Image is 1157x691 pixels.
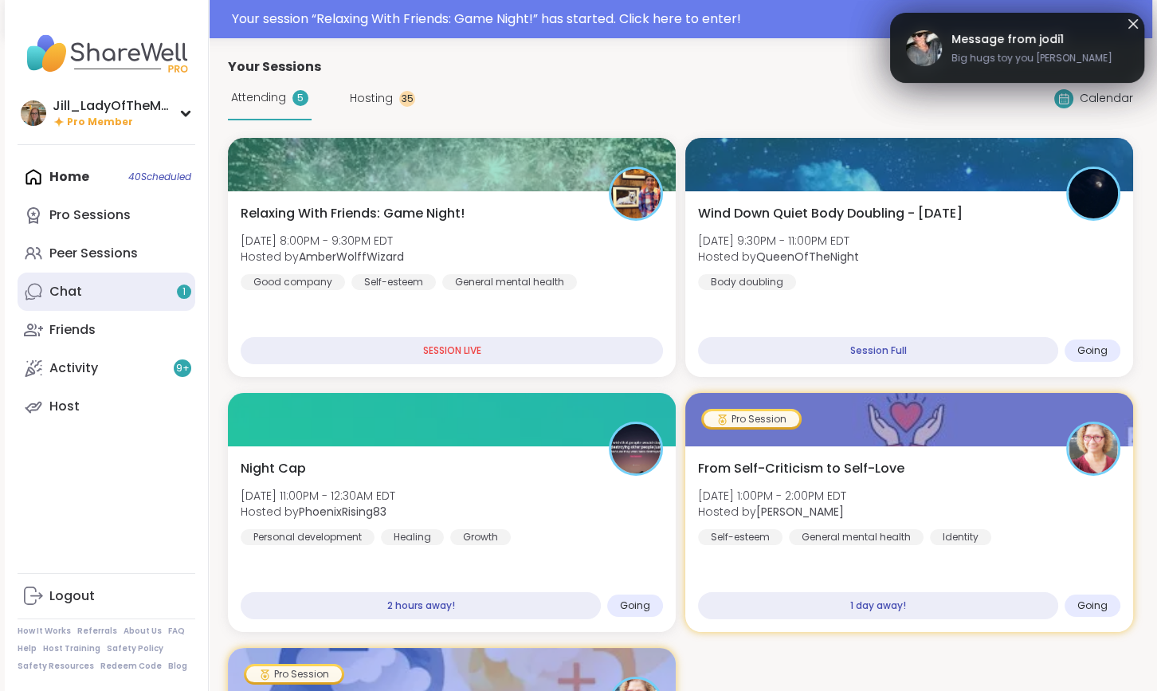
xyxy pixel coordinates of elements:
[299,504,386,520] b: PhoenixRising83
[18,196,195,234] a: Pro Sessions
[698,459,904,478] span: From Self-Criticism to Self-Love
[228,57,321,77] span: Your Sessions
[241,592,601,619] div: 2 hours away!
[18,577,195,615] a: Logout
[49,283,82,300] div: Chat
[49,321,96,339] div: Friends
[18,626,71,637] a: How It Works
[124,626,162,637] a: About Us
[241,504,395,520] span: Hosted by
[698,529,782,545] div: Self-esteem
[450,529,511,545] div: Growth
[18,311,195,349] a: Friends
[241,529,375,545] div: Personal development
[698,233,859,249] span: [DATE] 9:30PM - 11:00PM EDT
[182,285,186,299] span: 1
[18,273,195,311] a: Chat1
[241,233,404,249] span: [DATE] 8:00PM - 9:30PM EDT
[620,599,650,612] span: Going
[698,204,963,223] span: Wind Down Quiet Body Doubling - [DATE]
[292,90,308,106] div: 5
[49,587,95,605] div: Logout
[789,529,924,545] div: General mental health
[176,362,190,375] span: 9 +
[18,349,195,387] a: Activity9+
[49,398,80,415] div: Host
[246,666,342,682] div: Pro Session
[1069,169,1118,218] img: QueenOfTheNight
[53,97,172,115] div: Jill_LadyOfTheMountain
[18,387,195,426] a: Host
[698,274,796,290] div: Body doubling
[399,91,415,107] div: 35
[1080,90,1133,107] span: Calendar
[698,337,1058,364] div: Session Full
[18,643,37,654] a: Help
[43,643,100,654] a: Host Training
[930,529,991,545] div: Identity
[100,661,162,672] a: Redeem Code
[49,359,98,377] div: Activity
[381,529,444,545] div: Healing
[704,411,799,427] div: Pro Session
[168,661,187,672] a: Blog
[350,90,393,107] span: Hosting
[611,169,661,218] img: AmberWolffWizard
[756,504,844,520] b: [PERSON_NAME]
[698,592,1058,619] div: 1 day away!
[698,488,846,504] span: [DATE] 1:00PM - 2:00PM EDT
[241,274,345,290] div: Good company
[241,488,395,504] span: [DATE] 11:00PM - 12:30AM EDT
[241,204,465,223] span: Relaxing With Friends: Game Night!
[18,661,94,672] a: Safety Resources
[18,234,195,273] a: Peer Sessions
[756,249,859,265] b: QueenOfTheNight
[241,459,306,478] span: Night Cap
[1077,344,1108,357] span: Going
[611,424,661,473] img: PhoenixRising83
[21,100,46,126] img: Jill_LadyOfTheMountain
[698,249,859,265] span: Hosted by
[107,643,163,654] a: Safety Policy
[698,504,846,520] span: Hosted by
[231,89,286,106] span: Attending
[241,337,663,364] div: SESSION LIVE
[49,206,131,224] div: Pro Sessions
[49,245,138,262] div: Peer Sessions
[299,249,404,265] b: AmberWolffWizard
[241,249,404,265] span: Hosted by
[442,274,577,290] div: General mental health
[232,10,1143,29] div: Your session “ Relaxing With Friends: Game Night! ” has started. Click here to enter!
[1069,424,1118,473] img: Fausta
[18,26,195,81] img: ShareWell Nav Logo
[77,626,117,637] a: Referrals
[168,626,185,637] a: FAQ
[67,116,133,129] span: Pro Member
[1077,599,1108,612] span: Going
[351,274,436,290] div: Self-esteem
